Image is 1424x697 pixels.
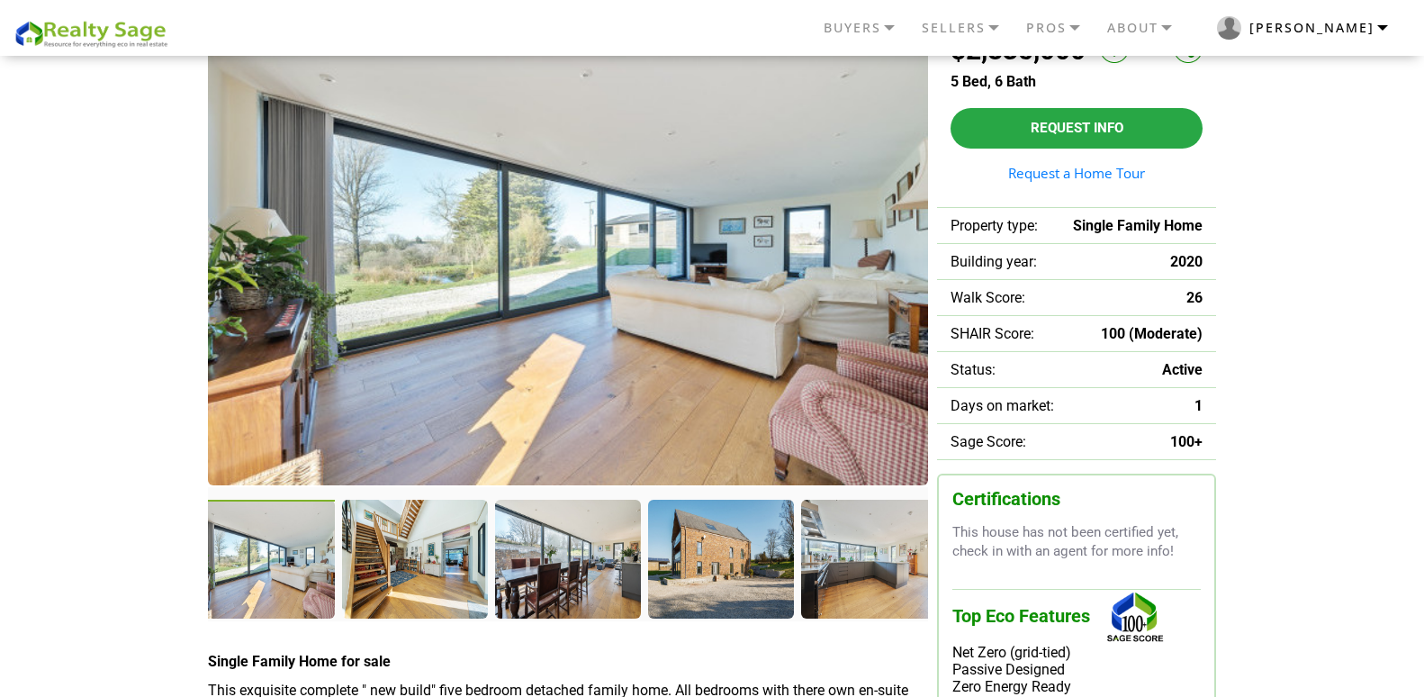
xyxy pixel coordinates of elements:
[951,73,1036,90] span: 5 Bed, 6 Bath
[1217,16,1241,41] img: RS user logo
[1162,361,1203,378] span: Active
[1194,397,1203,414] span: 1
[951,289,1025,306] span: Walk Score:
[1170,253,1203,270] span: 2020
[951,361,996,378] span: Status:
[208,653,928,670] h4: Single Family Home for sale
[951,325,1034,342] span: SHAIR Score:
[951,108,1203,149] button: Request Info
[952,489,1201,510] h3: Certifications
[951,217,1038,234] span: Property type:
[917,13,1022,43] a: SELLERS
[952,589,1201,644] h3: Top Eco Features
[819,13,917,43] a: BUYERS
[1194,7,1410,50] button: RS user logo [PERSON_NAME]
[951,433,1026,450] span: Sage Score:
[1101,325,1203,342] span: 100 (Moderate)
[951,253,1037,270] span: Building year:
[1022,13,1103,43] a: PROS
[1073,217,1203,234] span: Single Family Home
[1170,433,1203,450] span: 100+
[1103,13,1194,43] a: ABOUT
[14,18,176,50] img: REALTY SAGE
[952,523,1201,562] p: This house has not been certified yet, check in with an agent for more info!
[1186,289,1203,306] span: 26
[951,167,1203,180] a: Request a Home Tour
[951,397,1054,414] span: Days on market:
